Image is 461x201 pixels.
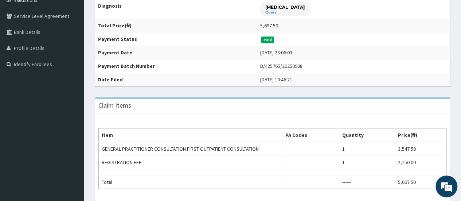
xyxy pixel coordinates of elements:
[260,76,292,83] div: [DATE] 10:46:21
[99,175,282,189] td: Total
[98,102,131,109] h3: Claim Items
[265,11,305,14] small: Query
[120,4,137,21] div: Minimize live chat window
[4,128,139,154] textarea: Type your message and hit 'Enter'
[395,175,446,189] td: 5,697.50
[395,142,446,156] td: 3,547.50
[265,4,305,10] p: [MEDICAL_DATA]
[95,59,257,73] th: Payment Batch Number
[99,142,282,156] td: GENERAL PRACTITIONER CONSULTATION FIRST OUTPATIENT CONSULTATION
[260,62,302,70] div: B/425765/20250908
[13,36,30,55] img: d_794563401_company_1708531726252_794563401
[261,36,274,43] span: Paid
[95,32,257,46] th: Payment Status
[339,142,395,156] td: 1
[95,46,257,59] th: Payment Date
[95,19,257,32] th: Total Price(₦)
[395,156,446,169] td: 2,150.00
[260,49,292,56] div: [DATE] 23:06:03
[395,128,446,142] th: Price(₦)
[42,56,101,130] span: We're online!
[339,156,395,169] td: 1
[99,128,282,142] th: Item
[99,156,282,169] td: REGISTRATION FEE
[339,175,395,189] td: ------
[282,128,339,142] th: PA Codes
[339,128,395,142] th: Quantity
[38,41,122,50] div: Chat with us now
[260,22,278,29] div: 5,697.50
[95,73,257,86] th: Date Filed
